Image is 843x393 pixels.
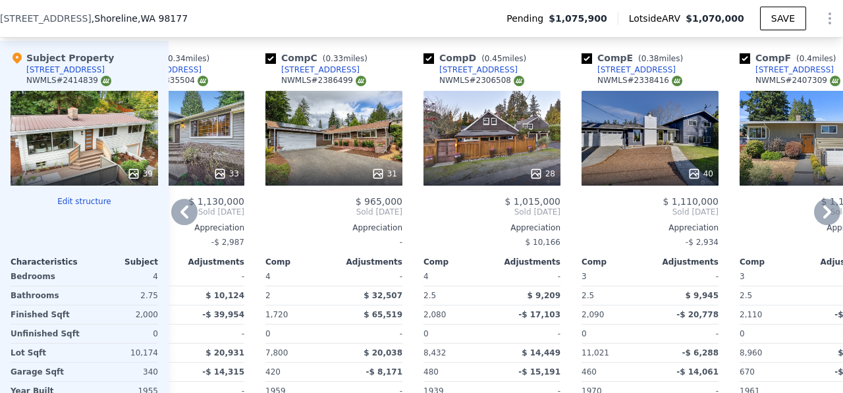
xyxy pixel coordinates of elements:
[506,12,549,25] span: Pending
[653,267,719,286] div: -
[337,267,402,286] div: -
[178,325,244,343] div: -
[423,348,446,357] span: 8,432
[582,223,719,233] div: Appreciation
[176,257,244,267] div: Adjustments
[11,344,82,362] div: Lot Sqft
[582,310,604,319] span: 2,090
[504,196,560,207] span: $ 1,015,000
[202,367,244,377] span: -$ 14,315
[676,367,719,377] span: -$ 14,061
[188,196,244,207] span: $ 1,130,000
[11,325,82,343] div: Unfinished Sqft
[672,76,682,86] img: NWMLS Logo
[423,207,560,217] span: Sold [DATE]
[582,257,650,267] div: Comp
[127,167,153,180] div: 39
[423,310,446,319] span: 2,080
[740,310,762,319] span: 2,110
[265,329,271,338] span: 0
[84,257,158,267] div: Subject
[492,257,560,267] div: Adjustments
[582,286,647,305] div: 2.5
[760,7,806,30] button: SAVE
[423,51,531,65] div: Comp D
[198,76,208,86] img: NWMLS Logo
[530,167,555,180] div: 28
[549,12,607,25] span: $1,075,900
[686,13,744,24] span: $1,070,000
[87,286,158,305] div: 2.75
[265,286,331,305] div: 2
[633,54,688,63] span: ( miles)
[740,272,745,281] span: 3
[755,65,834,75] div: [STREET_ADDRESS]
[356,196,402,207] span: $ 965,000
[202,310,244,319] span: -$ 39,954
[11,305,82,324] div: Finished Sqft
[423,286,489,305] div: 2.5
[11,257,84,267] div: Characteristics
[87,363,158,381] div: 340
[495,325,560,343] div: -
[265,367,281,377] span: 420
[87,305,158,324] div: 2,000
[514,76,524,86] img: NWMLS Logo
[439,65,518,75] div: [STREET_ADDRESS]
[92,12,188,25] span: , Shoreline
[281,65,360,75] div: [STREET_ADDRESS]
[364,291,402,300] span: $ 32,507
[522,348,560,357] span: $ 14,449
[26,75,111,86] div: NWMLS # 2414839
[740,65,834,75] a: [STREET_ADDRESS]
[265,272,271,281] span: 4
[87,325,158,343] div: 0
[439,75,524,86] div: NWMLS # 2306508
[168,54,186,63] span: 0.34
[582,348,609,357] span: 11,021
[423,272,429,281] span: 4
[265,65,360,75] a: [STREET_ADDRESS]
[740,329,745,338] span: 0
[371,167,397,180] div: 31
[495,267,560,286] div: -
[582,207,719,217] span: Sold [DATE]
[740,286,805,305] div: 2.5
[641,54,659,63] span: 0.38
[830,76,840,86] img: NWMLS Logo
[366,367,402,377] span: -$ 8,171
[629,12,686,25] span: Lotside ARV
[265,51,373,65] div: Comp C
[138,13,188,24] span: , WA 98177
[582,51,688,65] div: Comp E
[686,238,719,247] span: -$ 2,934
[800,54,812,63] span: 0.4
[337,325,402,343] div: -
[582,272,587,281] span: 3
[265,207,402,217] span: Sold [DATE]
[582,65,676,75] a: [STREET_ADDRESS]
[663,196,719,207] span: $ 1,110,000
[205,348,244,357] span: $ 20,931
[11,51,114,65] div: Subject Property
[317,54,373,63] span: ( miles)
[476,54,531,63] span: ( miles)
[265,233,402,251] div: -
[265,310,288,319] span: 1,720
[597,65,676,75] div: [STREET_ADDRESS]
[653,325,719,343] div: -
[485,54,503,63] span: 0.45
[423,223,560,233] div: Appreciation
[676,310,719,319] span: -$ 20,778
[265,223,402,233] div: Appreciation
[791,54,841,63] span: ( miles)
[688,167,713,180] div: 40
[364,310,402,319] span: $ 65,519
[740,367,755,377] span: 670
[682,348,719,357] span: -$ 6,288
[582,367,597,377] span: 460
[178,267,244,286] div: -
[87,267,158,286] div: 4
[11,363,82,381] div: Garage Sqft
[423,329,429,338] span: 0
